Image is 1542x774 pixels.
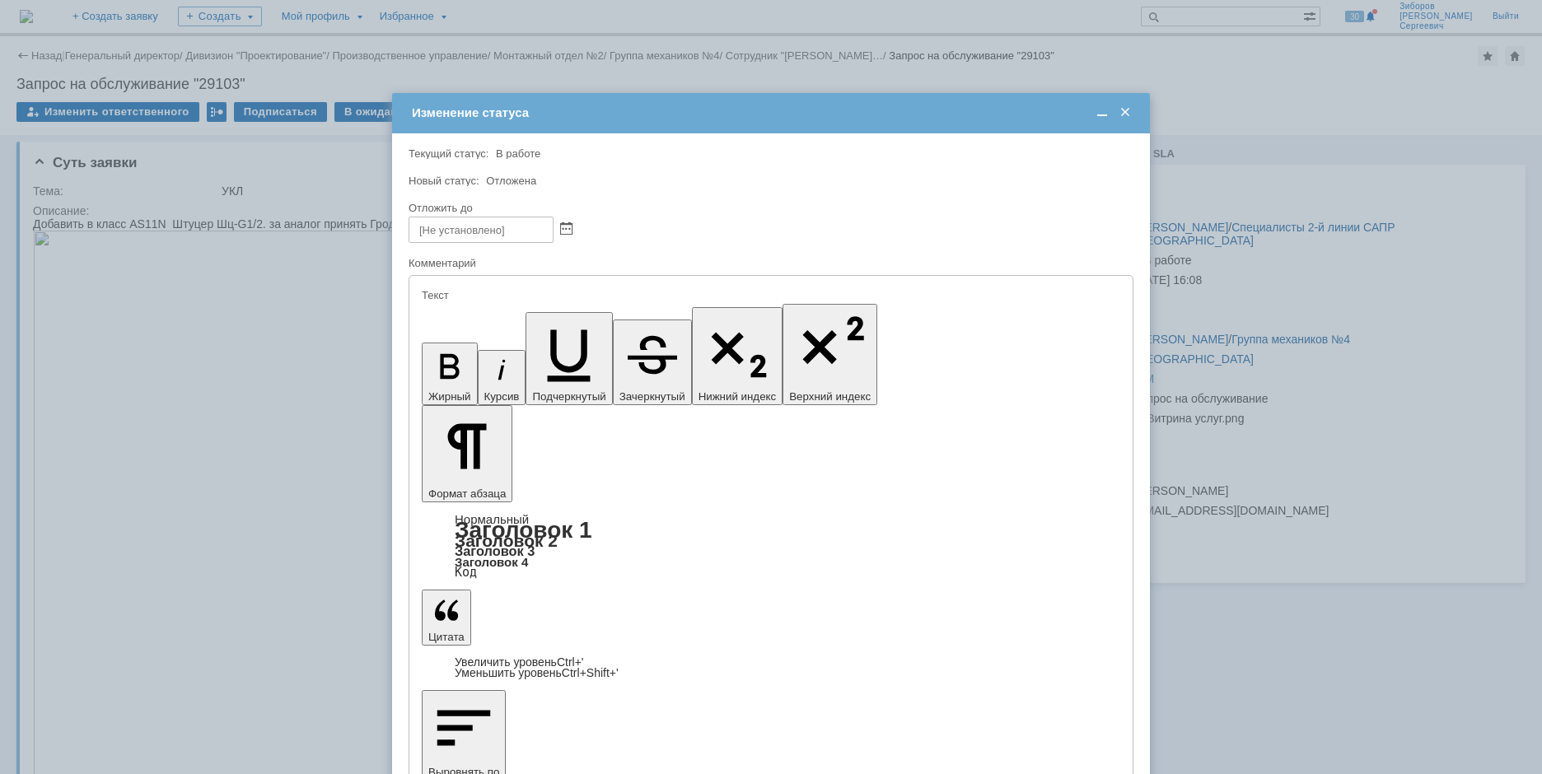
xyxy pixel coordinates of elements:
[422,343,478,405] button: Жирный
[428,631,465,643] span: Цитата
[783,304,877,405] button: Верхний индекс
[1094,105,1110,120] span: Свернуть (Ctrl + M)
[455,517,592,543] a: Заголовок 1
[409,256,1130,272] div: Комментарий
[428,390,471,403] span: Жирный
[455,555,528,569] a: Заголовок 4
[496,147,540,160] span: В работе
[422,405,512,502] button: Формат абзаца
[455,543,535,558] a: Заголовок 3
[478,350,526,405] button: Курсив
[455,666,619,679] a: Decrease
[789,390,871,403] span: Верхний индекс
[422,657,1120,678] div: Цитата
[699,390,777,403] span: Нижний индекс
[455,655,584,669] a: Increase
[562,666,619,679] span: Ctrl+Shift+'
[422,514,1120,578] div: Формат абзаца
[422,590,471,646] button: Цитата
[619,390,685,403] span: Зачеркнутый
[532,390,605,403] span: Подчеркнутый
[409,217,554,243] input: [Не установлено]
[409,175,479,187] label: Новый статус:
[484,390,520,403] span: Курсив
[422,290,1117,301] div: Текст
[412,105,1133,120] div: Изменение статуса
[428,487,506,500] span: Формат абзаца
[455,512,529,526] a: Нормальный
[486,175,536,187] span: Отложена
[557,655,584,669] span: Ctrl+'
[526,312,612,405] button: Подчеркнутый
[455,565,477,580] a: Код
[613,319,692,405] button: Зачеркнутый
[409,203,1130,213] div: Отложить до
[1117,105,1133,120] span: Закрыть
[409,147,488,160] label: Текущий статус:
[455,531,558,550] a: Заголовок 2
[692,307,783,405] button: Нижний индекс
